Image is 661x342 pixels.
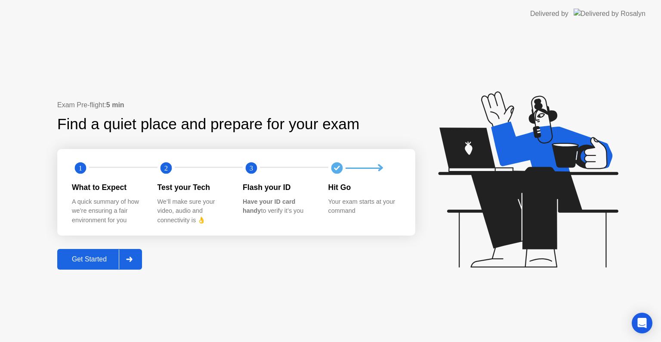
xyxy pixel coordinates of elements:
div: We’ll make sure your video, audio and connectivity is 👌 [158,197,229,225]
div: Hit Go [328,182,400,193]
div: to verify it’s you [243,197,315,216]
div: Open Intercom Messenger [632,313,652,333]
text: 3 [250,164,253,172]
b: 5 min [106,101,124,109]
text: 1 [79,164,82,172]
button: Get Started [57,249,142,270]
div: Flash your ID [243,182,315,193]
div: Get Started [60,255,119,263]
div: What to Expect [72,182,144,193]
text: 2 [164,164,167,172]
img: Delivered by Rosalyn [574,9,646,19]
b: Have your ID card handy [243,198,295,215]
div: Your exam starts at your command [328,197,400,216]
div: Find a quiet place and prepare for your exam [57,113,361,136]
div: Test your Tech [158,182,229,193]
div: A quick summary of how we’re ensuring a fair environment for you [72,197,144,225]
div: Delivered by [530,9,568,19]
div: Exam Pre-flight: [57,100,415,110]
